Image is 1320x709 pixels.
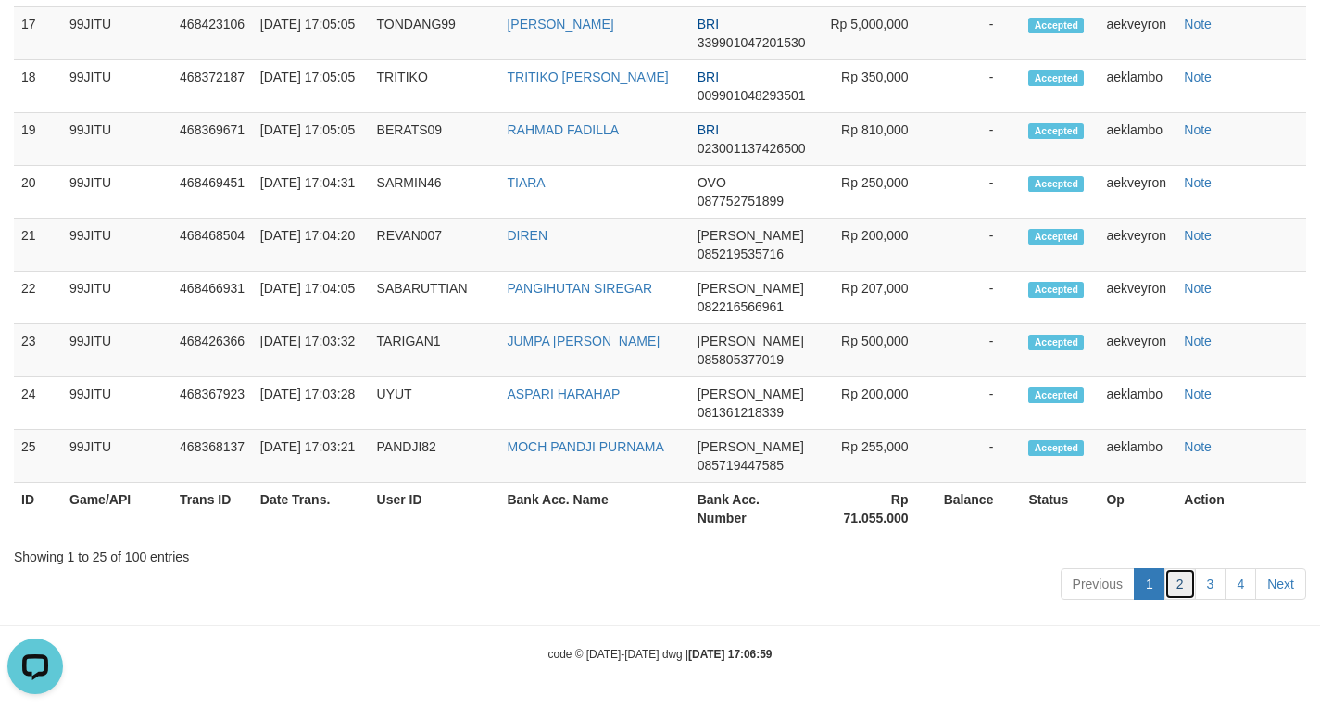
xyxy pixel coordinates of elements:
[62,483,172,536] th: Game/API
[815,113,937,166] td: Rp 810,000
[172,324,253,377] td: 468426366
[1134,568,1165,600] a: 1
[698,405,784,420] span: Copy 081361218339 to clipboard
[62,430,172,483] td: 99JITU
[253,113,370,166] td: [DATE] 17:05:05
[172,377,253,430] td: 468367923
[253,166,370,219] td: [DATE] 17:04:31
[937,7,1022,60] td: -
[253,7,370,60] td: [DATE] 17:05:05
[1028,70,1084,86] span: Accepted
[14,219,62,272] td: 21
[1184,386,1212,401] a: Note
[507,17,613,32] a: [PERSON_NAME]
[370,166,500,219] td: SARMIN46
[62,166,172,219] td: 99JITU
[14,7,62,60] td: 17
[253,60,370,113] td: [DATE] 17:05:05
[698,352,784,367] span: Copy 085805377019 to clipboard
[698,299,784,314] span: Copy 082216566961 to clipboard
[1184,17,1212,32] a: Note
[1099,483,1176,536] th: Op
[507,122,619,137] a: RAHMAD FADILLA
[698,88,806,103] span: Copy 009901048293501 to clipboard
[253,430,370,483] td: [DATE] 17:03:21
[1164,568,1196,600] a: 2
[370,377,500,430] td: UYUT
[14,272,62,324] td: 22
[698,458,784,473] span: Copy 085719447585 to clipboard
[698,334,804,348] span: [PERSON_NAME]
[507,281,652,296] a: PANGIHUTAN SIREGAR
[1061,568,1135,600] a: Previous
[62,272,172,324] td: 99JITU
[1184,281,1212,296] a: Note
[815,166,937,219] td: Rp 250,000
[1255,568,1306,600] a: Next
[1028,282,1084,298] span: Accepted
[507,386,620,401] a: ASPARI HARAHAP
[815,430,937,483] td: Rp 255,000
[815,377,937,430] td: Rp 200,000
[370,272,500,324] td: SABARUTTIAN
[172,166,253,219] td: 468469451
[815,324,937,377] td: Rp 500,000
[698,17,719,32] span: BRI
[937,166,1022,219] td: -
[815,60,937,113] td: Rp 350,000
[1225,568,1256,600] a: 4
[507,70,668,84] a: TRITIKO [PERSON_NAME]
[1099,324,1176,377] td: aekveyron
[370,113,500,166] td: BERATS09
[62,60,172,113] td: 99JITU
[14,430,62,483] td: 25
[698,228,804,243] span: [PERSON_NAME]
[698,386,804,401] span: [PERSON_NAME]
[698,141,806,156] span: Copy 023001137426500 to clipboard
[62,219,172,272] td: 99JITU
[688,648,772,661] strong: [DATE] 17:06:59
[62,324,172,377] td: 99JITU
[1184,70,1212,84] a: Note
[62,377,172,430] td: 99JITU
[1028,229,1084,245] span: Accepted
[253,483,370,536] th: Date Trans.
[172,7,253,60] td: 468423106
[370,324,500,377] td: TARIGAN1
[172,113,253,166] td: 468369671
[548,648,773,661] small: code © [DATE]-[DATE] dwg |
[7,7,63,63] button: Open LiveChat chat widget
[1184,175,1212,190] a: Note
[14,166,62,219] td: 20
[1184,122,1212,137] a: Note
[1028,387,1084,403] span: Accepted
[1099,430,1176,483] td: aeklambo
[370,60,500,113] td: TRITIKO
[14,324,62,377] td: 23
[14,540,1306,566] div: Showing 1 to 25 of 100 entries
[1184,228,1212,243] a: Note
[172,272,253,324] td: 468466931
[172,219,253,272] td: 468468504
[698,122,719,137] span: BRI
[937,219,1022,272] td: -
[815,7,937,60] td: Rp 5,000,000
[1028,123,1084,139] span: Accepted
[172,430,253,483] td: 468368137
[1184,334,1212,348] a: Note
[937,113,1022,166] td: -
[499,483,689,536] th: Bank Acc. Name
[698,247,784,261] span: Copy 085219535716 to clipboard
[937,272,1022,324] td: -
[1021,483,1099,536] th: Status
[370,219,500,272] td: REVAN007
[14,377,62,430] td: 24
[1184,439,1212,454] a: Note
[1099,272,1176,324] td: aekveyron
[253,272,370,324] td: [DATE] 17:04:05
[937,430,1022,483] td: -
[172,60,253,113] td: 468372187
[14,113,62,166] td: 19
[1099,7,1176,60] td: aekveyron
[698,70,719,84] span: BRI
